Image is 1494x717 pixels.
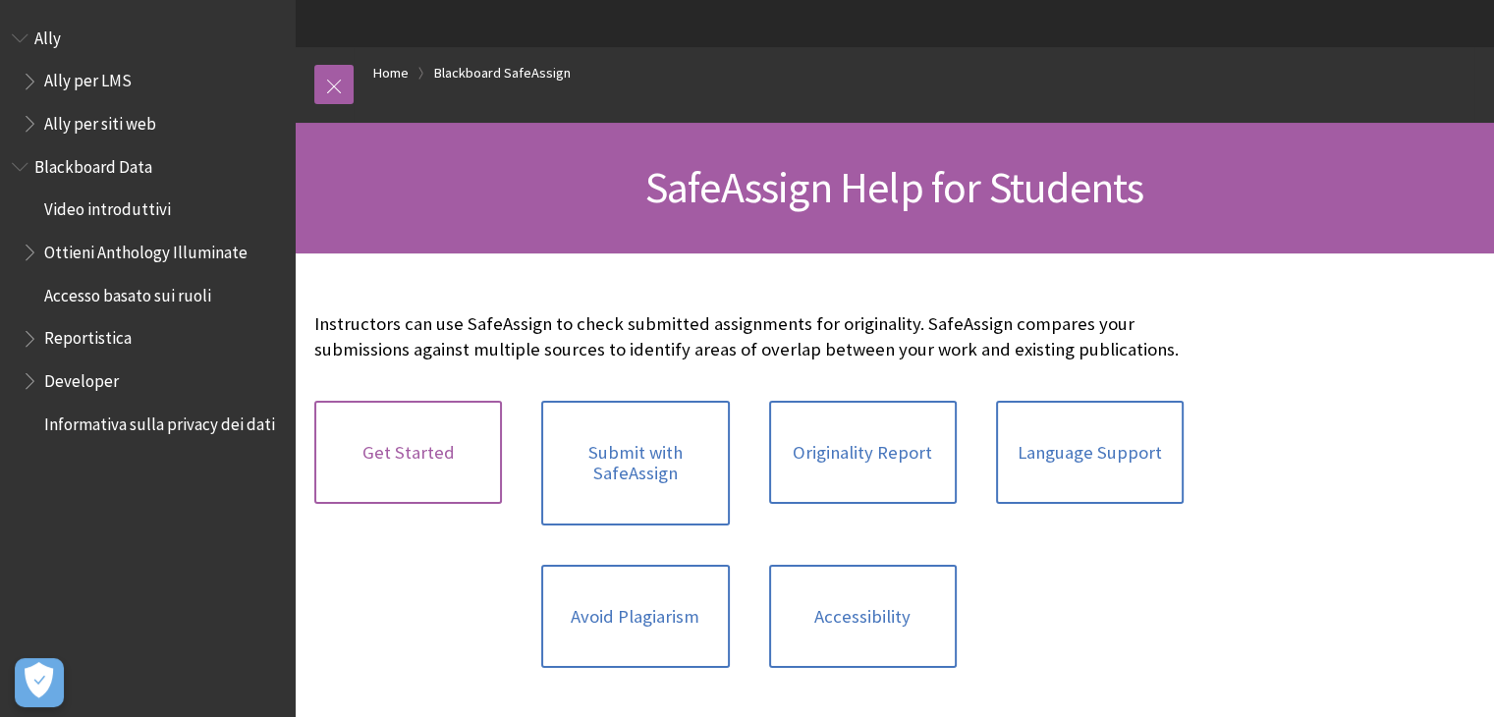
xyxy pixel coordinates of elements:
[12,150,283,441] nav: Book outline for Anthology Illuminate
[12,22,283,140] nav: Book outline for Anthology Ally Help
[44,364,119,391] span: Developer
[34,22,61,48] span: Ally
[34,150,152,177] span: Blackboard Data
[44,65,132,91] span: Ally per LMS
[44,322,132,349] span: Reportistica
[996,401,1184,505] a: Language Support
[44,193,171,220] span: Video introduttivi
[44,408,275,434] span: Informativa sulla privacy dei dati
[15,658,64,707] button: Apri preferenze
[645,160,1144,214] span: SafeAssign Help for Students
[769,401,957,505] a: Originality Report
[769,565,957,669] a: Accessibility
[44,107,156,134] span: Ally per siti web
[314,311,1184,362] p: Instructors can use SafeAssign to check submitted assignments for originality. SafeAssign compare...
[541,401,729,525] a: Submit with SafeAssign
[541,565,729,669] a: Avoid Plagiarism
[44,236,248,262] span: Ottieni Anthology Illuminate
[44,279,211,305] span: Accesso basato sui ruoli
[314,401,502,505] a: Get Started
[434,61,571,85] a: Blackboard SafeAssign
[373,61,409,85] a: Home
